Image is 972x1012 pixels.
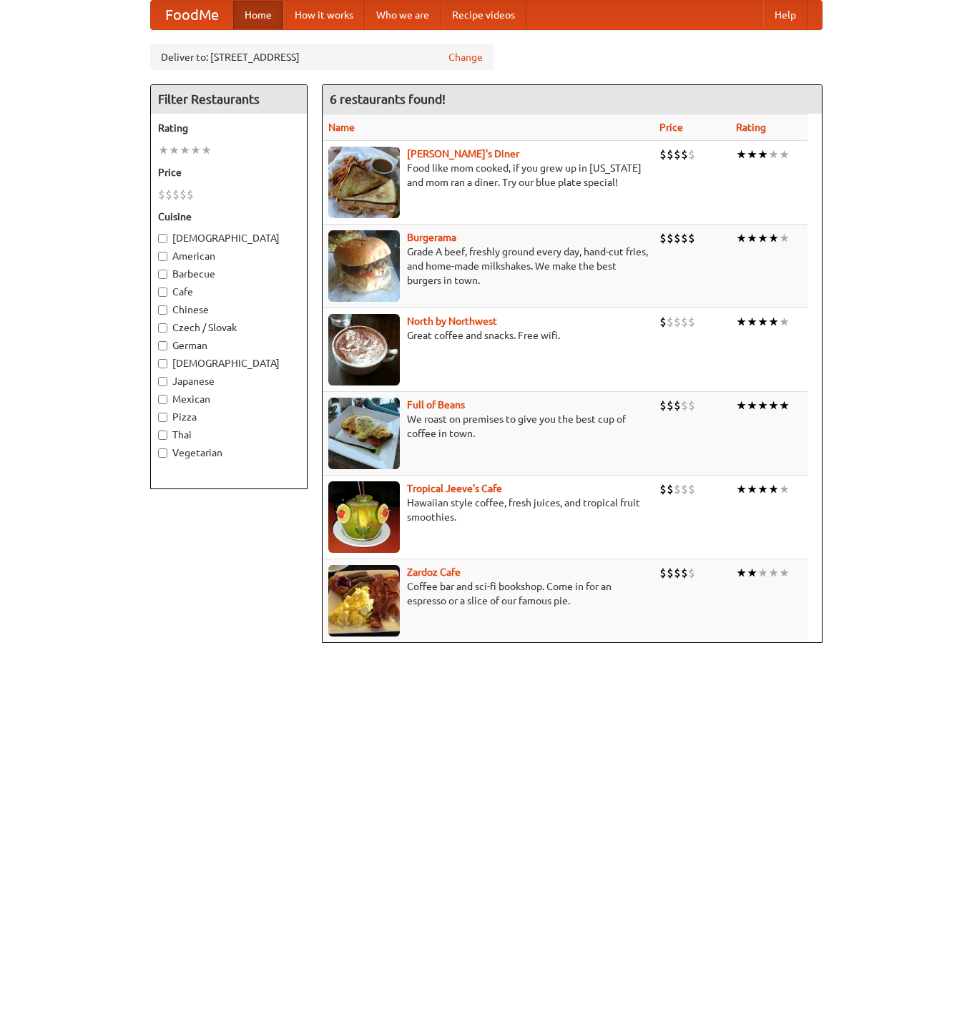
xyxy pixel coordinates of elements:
[757,230,768,246] li: ★
[151,85,307,114] h4: Filter Restaurants
[747,398,757,413] li: ★
[779,147,790,162] li: ★
[407,315,497,327] a: North by Northwest
[365,1,441,29] a: Who we are
[172,187,180,202] li: $
[328,230,400,302] img: burgerama.jpg
[328,412,648,441] p: We roast on premises to give you the best cup of coffee in town.
[151,1,233,29] a: FoodMe
[768,147,779,162] li: ★
[180,187,187,202] li: $
[187,187,194,202] li: $
[736,230,747,246] li: ★
[757,398,768,413] li: ★
[407,399,465,411] b: Full of Beans
[747,230,757,246] li: ★
[736,398,747,413] li: ★
[667,147,674,162] li: $
[659,398,667,413] li: $
[158,210,300,224] h5: Cuisine
[158,303,300,317] label: Chinese
[441,1,526,29] a: Recipe videos
[674,565,681,581] li: $
[736,147,747,162] li: ★
[667,314,674,330] li: $
[757,481,768,497] li: ★
[736,481,747,497] li: ★
[763,1,807,29] a: Help
[328,481,400,553] img: jeeves.jpg
[407,483,502,494] a: Tropical Jeeve's Cafe
[659,147,667,162] li: $
[158,165,300,180] h5: Price
[747,565,757,581] li: ★
[158,305,167,315] input: Chinese
[158,374,300,388] label: Japanese
[779,481,790,497] li: ★
[768,481,779,497] li: ★
[768,230,779,246] li: ★
[779,398,790,413] li: ★
[158,285,300,299] label: Cafe
[328,565,400,637] img: zardoz.jpg
[158,395,167,404] input: Mexican
[158,231,300,245] label: [DEMOGRAPHIC_DATA]
[158,288,167,297] input: Cafe
[407,148,519,159] a: [PERSON_NAME]'s Diner
[667,481,674,497] li: $
[158,270,167,279] input: Barbecue
[328,398,400,469] img: beans.jpg
[674,481,681,497] li: $
[736,565,747,581] li: ★
[757,314,768,330] li: ★
[688,230,695,246] li: $
[688,398,695,413] li: $
[688,565,695,581] li: $
[659,565,667,581] li: $
[659,230,667,246] li: $
[747,481,757,497] li: ★
[158,267,300,281] label: Barbecue
[659,122,683,133] a: Price
[158,359,167,368] input: [DEMOGRAPHIC_DATA]
[328,245,648,288] p: Grade A beef, freshly ground every day, hand-cut fries, and home-made milkshakes. We make the bes...
[768,565,779,581] li: ★
[674,147,681,162] li: $
[681,481,688,497] li: $
[328,161,648,190] p: Food like mom cooked, if you grew up in [US_STATE] and mom ran a diner. Try our blue plate special!
[688,147,695,162] li: $
[757,565,768,581] li: ★
[158,377,167,386] input: Japanese
[158,431,167,440] input: Thai
[667,398,674,413] li: $
[165,187,172,202] li: $
[736,122,766,133] a: Rating
[328,314,400,385] img: north.jpg
[688,481,695,497] li: $
[757,147,768,162] li: ★
[768,314,779,330] li: ★
[659,481,667,497] li: $
[674,230,681,246] li: $
[330,92,446,106] ng-pluralize: 6 restaurants found!
[667,565,674,581] li: $
[158,428,300,442] label: Thai
[681,565,688,581] li: $
[158,121,300,135] h5: Rating
[328,147,400,218] img: sallys.jpg
[328,122,355,133] a: Name
[407,566,461,578] a: Zardoz Cafe
[407,232,456,243] a: Burgerama
[169,142,180,158] li: ★
[158,142,169,158] li: ★
[688,314,695,330] li: $
[233,1,283,29] a: Home
[659,314,667,330] li: $
[158,338,300,353] label: German
[158,356,300,370] label: [DEMOGRAPHIC_DATA]
[681,314,688,330] li: $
